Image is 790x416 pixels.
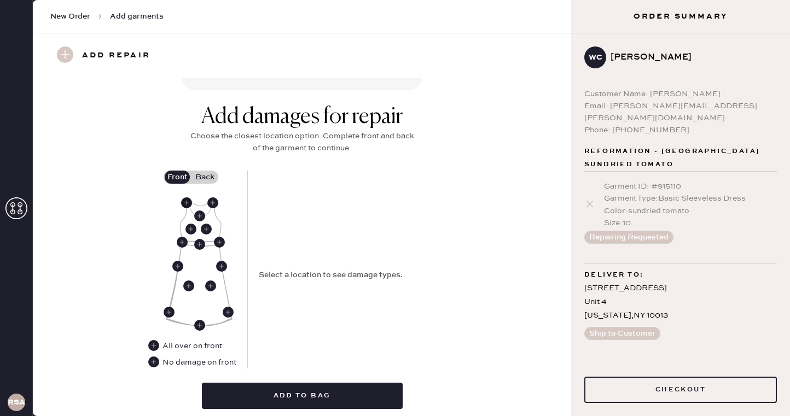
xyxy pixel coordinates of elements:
div: Front Right Body [185,224,196,235]
div: Add damages for repair [187,104,417,130]
label: Front [164,171,191,184]
h3: Add repair [82,46,150,65]
div: Garment Type : Basic Sleeveless Dress [604,192,777,204]
div: Front Left Waistband [214,237,225,248]
span: Reformation - [GEOGRAPHIC_DATA] sundried tomato [584,145,777,171]
span: Add garments [110,11,164,22]
div: Front Center Hem [194,320,205,331]
div: Choose the closest location option. Complete front and back of the garment to continue. [187,130,417,154]
label: Back [191,171,218,184]
div: No damage on front [162,356,236,368]
h3: RSA [8,399,25,406]
div: Phone: [PHONE_NUMBER] [584,124,777,136]
div: Email: [PERSON_NAME][EMAIL_ADDRESS][PERSON_NAME][DOMAIN_NAME] [584,100,777,124]
h3: Order Summary [571,11,790,22]
div: All over on front [148,340,223,352]
h3: WC [589,54,602,61]
div: Front Right Side Seam [172,261,183,272]
div: Front Center Neckline [194,210,205,221]
div: Front Left Shoulder [207,197,218,208]
div: Color : sundried tomato [604,205,777,217]
div: Front Left Side Seam [223,307,234,318]
div: No damage on front [148,356,236,368]
div: Garment ID : # 915110 [604,180,777,192]
button: Add to bag [202,383,403,409]
div: Front Left Skirt Body [205,280,216,291]
div: Front Center Waistband [194,239,205,250]
div: [STREET_ADDRESS] Unit 4 [US_STATE] , NY 10013 [584,282,777,323]
div: All over on front [162,340,222,352]
img: Garment image [166,197,233,326]
button: Repairing Requested [584,231,673,244]
div: Size : 10 [604,217,777,229]
div: Front Right Shoulder [181,197,192,208]
div: Front Right Waistband [177,237,188,248]
div: Customer Name: [PERSON_NAME] [584,88,777,100]
div: [PERSON_NAME] [611,51,768,64]
div: Front Left Side Seam [216,261,227,272]
button: Ship to Customer [584,327,660,340]
span: New Order [50,11,90,22]
button: Checkout [584,377,777,403]
span: Deliver to: [584,268,643,282]
div: Front Right Side Seam [164,307,175,318]
div: Select a location to see damage types. [259,269,403,281]
div: Front Right Skirt Body [183,280,194,291]
div: Front Left Body [201,224,212,235]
